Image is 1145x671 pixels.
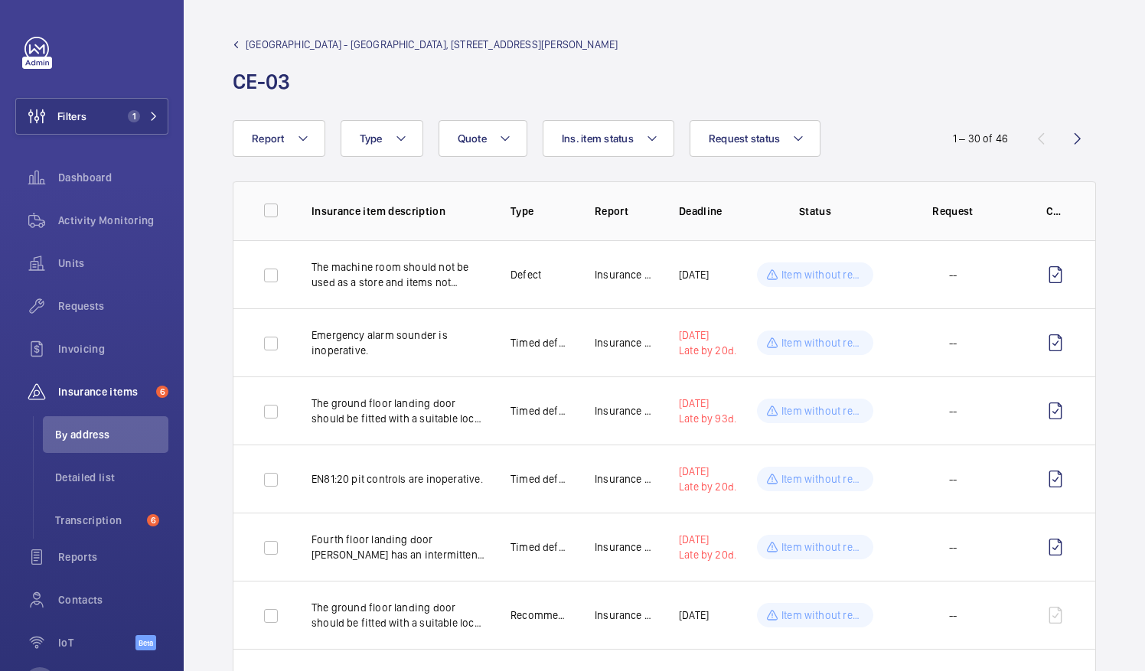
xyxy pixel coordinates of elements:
div: Late by 93d. [679,411,736,426]
p: [DATE] [679,464,736,479]
p: Request [895,204,1011,219]
p: Timed defect [511,539,570,555]
span: Activity Monitoring [58,213,168,228]
p: Item without request [781,403,864,419]
button: Quote [439,120,527,157]
span: Dashboard [58,170,168,185]
span: Transcription [55,513,141,528]
span: IoT [58,635,135,650]
p: Fourth floor landing door [PERSON_NAME] has an intermittent fault. [312,532,486,562]
p: Item without request [781,335,864,350]
p: [DATE] [679,607,709,623]
span: Ins. item status [562,132,634,145]
span: Reports [58,549,168,565]
div: 1 – 30 of 46 [953,131,1008,146]
span: -- [949,267,957,282]
h1: CE-03 [233,67,618,96]
span: Contacts [58,592,168,607]
p: [DATE] [679,327,736,343]
span: 6 [147,514,159,526]
p: Report [595,204,654,219]
button: Type [341,120,423,157]
p: [DATE] [679,396,736,411]
span: Quote [458,132,487,145]
span: Invoicing [58,341,168,357]
button: Report [233,120,325,157]
p: Insurance Co. [595,539,654,555]
span: By address [55,427,168,442]
p: Insurance Co. [595,471,654,487]
div: Late by 20d. [679,343,736,358]
p: Status [757,204,873,219]
p: Timed defect [511,471,570,487]
span: Units [58,256,168,271]
p: Emergency alarm sounder is inoperative. [312,327,486,358]
p: Defect [511,267,541,282]
span: -- [949,335,957,350]
button: Request status [690,120,821,157]
p: The machine room should not be used as a store and items not associated with the lift installatio... [312,259,486,290]
p: [DATE] [679,267,709,282]
button: Ins. item status [543,120,674,157]
span: Type [360,132,383,145]
p: Insurance Co. [595,403,654,419]
button: Filters1 [15,98,168,135]
p: Certificate [1046,204,1065,219]
p: Type [511,204,570,219]
span: Request status [709,132,781,145]
p: Item without request [781,471,864,487]
span: -- [949,607,957,623]
span: Filters [57,109,86,124]
span: 1 [128,110,140,122]
p: Recommendation [511,607,570,623]
p: Insurance Co. [595,335,654,350]
span: Requests [58,298,168,314]
div: Late by 20d. [679,547,736,562]
span: -- [949,403,957,419]
p: Item without request [781,267,864,282]
span: Beta [135,635,156,650]
p: Item without request [781,607,864,623]
span: Detailed list [55,470,168,485]
p: The ground floor landing door should be fitted with a suitable lock release to allow the doors to... [312,396,486,426]
p: Timed defect [511,403,570,419]
div: Late by 20d. [679,479,736,494]
p: [DATE] [679,532,736,547]
span: Insurance items [58,384,150,399]
span: -- [949,471,957,487]
span: 6 [156,386,168,398]
p: Insurance Co. [595,607,654,623]
span: [GEOGRAPHIC_DATA] - [GEOGRAPHIC_DATA], [STREET_ADDRESS][PERSON_NAME] [246,37,618,52]
p: Insurance item description [312,204,486,219]
span: -- [949,539,957,555]
p: Timed defect [511,335,570,350]
p: Item without request [781,539,864,555]
span: Report [252,132,285,145]
p: Insurance Co. [595,267,654,282]
p: EN81:20 pit controls are inoperative. [312,471,486,487]
p: The ground floor landing door should be fitted with a suitable lock release to allow the doors to... [312,600,486,630]
p: Deadline [679,204,746,219]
